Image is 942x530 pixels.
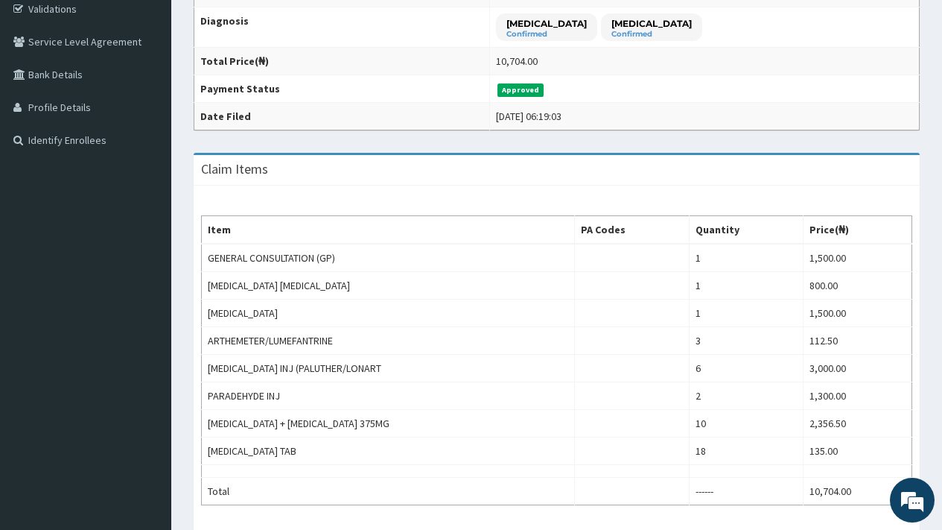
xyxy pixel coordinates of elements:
[803,478,911,505] td: 10,704.00
[86,165,206,316] span: We're online!
[202,327,575,355] td: ARTHEMETER/LUMEFANTRINE
[803,355,911,382] td: 3,000.00
[202,438,575,465] td: [MEDICAL_DATA] TAB
[803,382,911,410] td: 1,300.00
[611,31,692,38] small: Confirmed
[202,355,575,382] td: [MEDICAL_DATA] INJ (PALUTHER/LONART
[690,216,803,245] th: Quantity
[803,244,911,272] td: 1,500.00
[506,17,587,30] p: [MEDICAL_DATA]
[690,478,803,505] td: ------
[803,410,911,438] td: 2,356.50
[202,244,575,272] td: GENERAL CONSULTATION (GP)
[803,300,911,327] td: 1,500.00
[201,163,268,176] h3: Claim Items
[496,54,538,69] div: 10,704.00
[803,216,911,245] th: Price(₦)
[690,327,803,355] td: 3
[244,7,280,43] div: Minimize live chat window
[194,48,490,75] th: Total Price(₦)
[506,31,587,38] small: Confirmed
[202,272,575,300] td: [MEDICAL_DATA] [MEDICAL_DATA]
[202,410,575,438] td: [MEDICAL_DATA] + [MEDICAL_DATA] 375MG
[496,109,561,124] div: [DATE] 06:19:03
[690,438,803,465] td: 18
[202,382,575,410] td: PARADEHYDE INJ
[7,363,284,415] textarea: Type your message and hit 'Enter'
[28,75,60,112] img: d_794563401_company_1708531726252_794563401
[202,216,575,245] th: Item
[194,103,490,130] th: Date Filed
[497,83,544,97] span: Approved
[803,327,911,355] td: 112.50
[202,478,575,505] td: Total
[690,272,803,300] td: 1
[194,75,490,103] th: Payment Status
[690,244,803,272] td: 1
[575,216,690,245] th: PA Codes
[690,300,803,327] td: 1
[690,355,803,382] td: 6
[690,382,803,410] td: 2
[202,300,575,327] td: [MEDICAL_DATA]
[611,17,692,30] p: [MEDICAL_DATA]
[194,7,490,48] th: Diagnosis
[803,272,911,300] td: 800.00
[77,83,250,103] div: Chat with us now
[803,438,911,465] td: 135.00
[690,410,803,438] td: 10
